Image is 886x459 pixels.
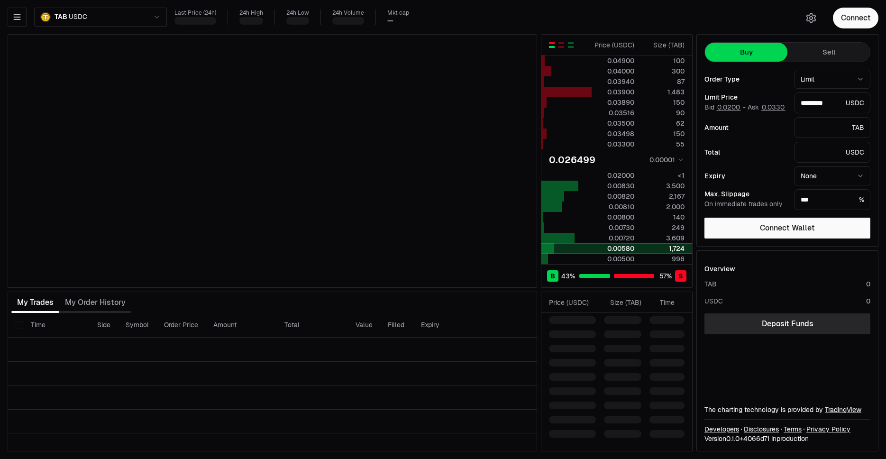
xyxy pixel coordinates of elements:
div: 87 [642,77,685,86]
div: 3,609 [642,233,685,243]
div: 0.04900 [592,56,634,65]
div: Last Price (24h) [174,9,216,17]
div: 0.04000 [592,66,634,76]
span: TAB [55,13,67,21]
div: 0.03300 [592,139,634,149]
div: 1,724 [642,244,685,253]
div: USDC [795,142,870,163]
div: Limit Price [704,94,787,101]
div: <1 [642,171,685,180]
div: 0.00820 [592,192,634,201]
div: 0.03890 [592,98,634,107]
span: 43 % [561,271,575,281]
div: 0 [866,296,870,306]
button: 0.0330 [761,103,786,111]
img: TAB.png [40,12,51,22]
div: 0.00810 [592,202,634,211]
button: 0.00001 [647,154,685,165]
div: 0.03498 [592,129,634,138]
span: Bid - [704,103,746,112]
div: Price ( USDC ) [592,40,634,50]
div: Amount [704,124,787,131]
th: Amount [206,313,277,338]
button: Show Buy Orders Only [567,41,575,49]
div: TAB [704,279,717,289]
div: 2,167 [642,192,685,201]
div: 0.00800 [592,212,634,222]
iframe: Financial Chart [8,35,537,287]
th: Side [90,313,118,338]
a: Privacy Policy [806,424,850,434]
span: B [550,271,555,281]
a: Terms [784,424,802,434]
th: Total [277,313,348,338]
div: Size ( TAB ) [642,40,685,50]
th: Expiry [413,313,477,338]
div: 0.03516 [592,108,634,118]
span: 4066d710de59a424e6e27f6bfe24bfea9841ec22 [743,434,769,443]
div: 0.00580 [592,244,634,253]
div: 24h Low [286,9,309,17]
button: Limit [795,70,870,89]
div: Price ( USDC ) [549,298,596,307]
div: Max. Slippage [704,191,787,197]
div: 0.00500 [592,254,634,264]
a: Developers [704,424,739,434]
div: 3,500 [642,181,685,191]
div: The charting technology is provided by [704,405,870,414]
a: Disclosures [744,424,779,434]
div: 90 [642,108,685,118]
button: Show Sell Orders Only [557,41,565,49]
div: 150 [642,129,685,138]
th: Time [23,313,90,338]
div: Version 0.1.0 + in production [704,434,870,443]
div: 62 [642,119,685,128]
div: 0.03940 [592,77,634,86]
div: USDC [704,296,723,306]
button: Buy [705,43,787,62]
div: On immediate trades only [704,200,787,209]
div: 0.03900 [592,87,634,97]
div: 24h Volume [332,9,364,17]
th: Value [348,313,380,338]
div: 2,000 [642,202,685,211]
span: S [678,271,683,281]
span: 57 % [659,271,672,281]
div: 996 [642,254,685,264]
th: Filled [380,313,413,338]
span: Ask [748,103,786,112]
div: 0.02000 [592,171,634,180]
div: 1,483 [642,87,685,97]
button: Select all [16,321,23,329]
div: 0.00830 [592,181,634,191]
div: 100 [642,56,685,65]
div: 300 [642,66,685,76]
button: Sell [787,43,870,62]
th: Symbol [118,313,156,338]
div: USDC [795,92,870,113]
div: — [387,17,393,25]
div: 0.026499 [549,153,595,166]
button: Show Buy and Sell Orders [548,41,556,49]
div: Total [704,149,787,156]
button: Connect Wallet [704,218,870,239]
div: 0.00730 [592,223,634,232]
button: My Trades [11,293,59,312]
a: Deposit Funds [704,313,870,334]
div: 0.00720 [592,233,634,243]
div: 0.03500 [592,119,634,128]
button: None [795,166,870,185]
div: 24h High [239,9,263,17]
div: Size ( TAB ) [604,298,641,307]
div: Expiry [704,173,787,179]
span: USDC [69,13,87,21]
div: 150 [642,98,685,107]
div: 249 [642,223,685,232]
div: 140 [642,212,685,222]
div: Time [649,298,675,307]
div: % [795,189,870,210]
div: TAB [795,117,870,138]
div: 55 [642,139,685,149]
div: Mkt cap [387,9,409,17]
a: TradingView [825,405,861,414]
